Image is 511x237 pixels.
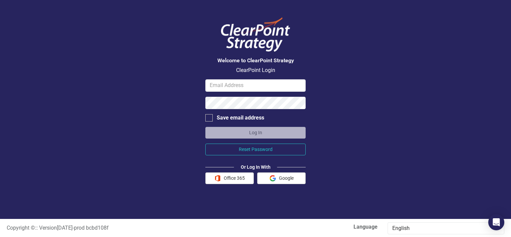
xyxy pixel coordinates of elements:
[205,79,306,92] input: Email Address
[234,164,277,170] div: Or Log In With
[7,225,35,231] span: Copyright ©
[205,144,306,155] button: Reset Password
[205,172,254,184] button: Office 365
[2,224,255,232] div: :: Version [DATE] - prod bcbd108f
[205,67,306,74] p: ClearPoint Login
[261,223,378,231] label: Language
[205,127,306,139] button: Log In
[215,13,296,56] img: ClearPoint Logo
[257,172,306,184] button: Google
[205,58,306,64] h3: Welcome to ClearPoint Strategy
[488,214,504,230] div: Open Intercom Messenger
[217,114,264,122] div: Save email address
[270,175,276,181] img: Google
[392,225,493,232] div: English
[214,175,221,181] img: Office 365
